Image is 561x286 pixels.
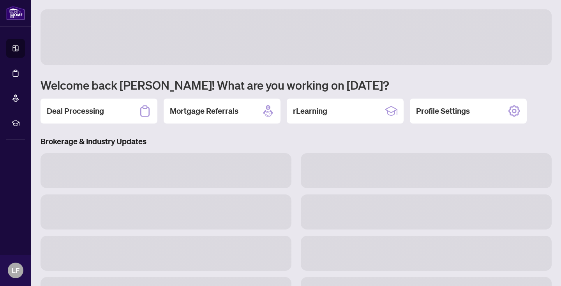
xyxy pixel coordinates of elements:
h3: Brokerage & Industry Updates [41,136,552,147]
h2: Mortgage Referrals [170,106,238,117]
h2: Profile Settings [416,106,470,117]
span: LF [12,265,19,276]
h2: rLearning [293,106,327,117]
h1: Welcome back [PERSON_NAME]! What are you working on [DATE]? [41,78,552,92]
h2: Deal Processing [47,106,104,117]
img: logo [6,6,25,20]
